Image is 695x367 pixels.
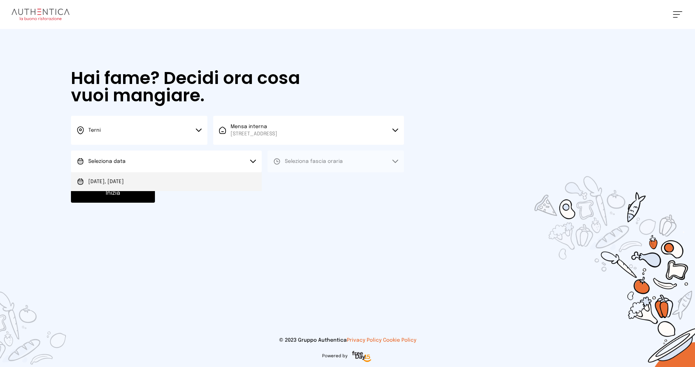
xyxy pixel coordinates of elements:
[88,178,124,185] span: [DATE], [DATE]
[285,159,343,164] span: Seleziona fascia oraria
[71,151,262,172] button: Seleziona data
[347,338,382,343] a: Privacy Policy
[322,353,347,359] span: Powered by
[12,337,683,344] p: © 2023 Gruppo Authentica
[350,350,373,364] img: logo-freeday.3e08031.png
[383,338,416,343] a: Cookie Policy
[88,159,126,164] span: Seleziona data
[71,184,155,203] button: Inizia
[268,151,404,172] button: Seleziona fascia oraria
